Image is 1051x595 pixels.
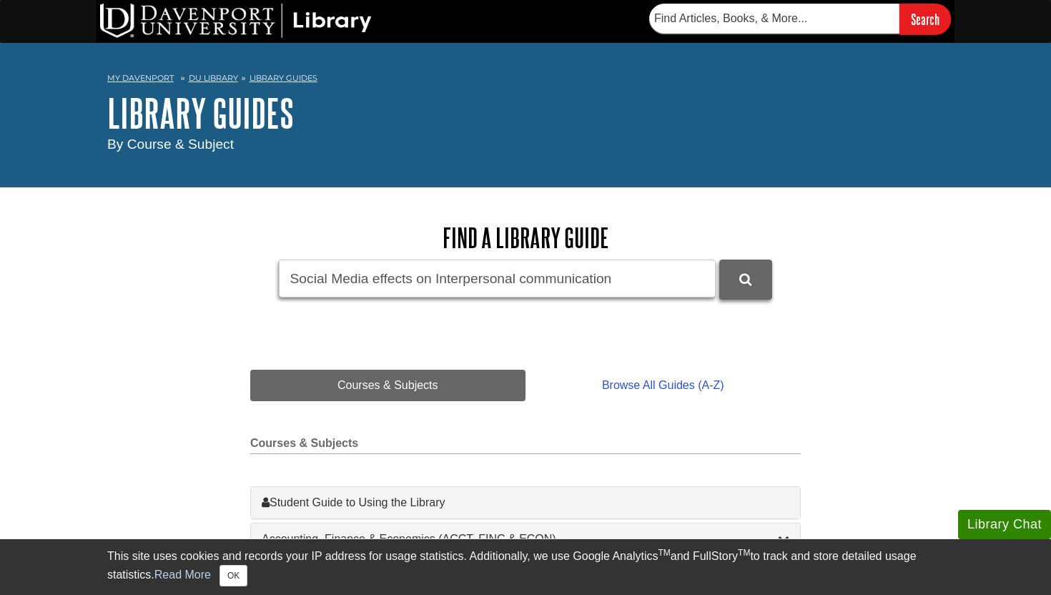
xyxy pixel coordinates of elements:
[154,569,211,581] a: Read More
[262,494,789,511] a: Student Guide to Using the Library
[250,73,317,83] a: Library Guides
[649,4,899,34] input: Find Articles, Books, & More...
[107,134,944,155] div: By Course & Subject
[107,69,944,92] nav: breadcrumb
[189,73,238,83] a: DU Library
[279,260,716,297] input: Search by Course or Subject...
[107,72,174,84] a: My Davenport
[250,223,801,252] h2: Find a Library Guide
[262,531,789,548] a: Accounting, Finance & Economics (ACCT, FINC & ECON)
[100,4,372,38] img: DU Library
[658,548,670,558] sup: TM
[739,273,751,286] i: Search Library Guides
[250,437,801,454] h2: Courses & Subjects
[250,370,525,401] a: Courses & Subjects
[107,92,944,134] h1: Library Guides
[738,548,750,558] sup: TM
[958,510,1051,539] button: Library Chat
[107,548,944,586] div: This site uses cookies and records your IP address for usage statistics. Additionally, we use Goo...
[649,4,951,34] form: Searches DU Library's articles, books, and more
[525,370,801,401] a: Browse All Guides (A-Z)
[899,4,951,34] input: Search
[219,565,247,586] button: Close
[719,260,772,299] button: DU Library Guides Search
